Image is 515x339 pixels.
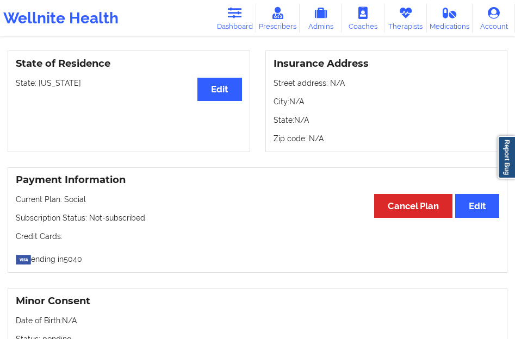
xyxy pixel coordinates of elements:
a: Dashboard [214,4,256,33]
p: ending in 5040 [16,249,499,265]
a: Account [473,4,515,33]
h3: Minor Consent [16,295,499,307]
a: Prescribers [256,4,300,33]
p: Current Plan: Social [16,194,499,205]
p: Date of Birth: N/A [16,315,499,326]
a: Therapists [384,4,427,33]
p: Credit Cards: [16,231,499,242]
p: Subscription Status: Not-subscribed [16,212,499,223]
p: Zip code: N/A [274,133,500,144]
h3: State of Residence [16,58,242,70]
button: Cancel Plan [374,194,452,217]
p: City: N/A [274,96,500,107]
a: Admins [300,4,342,33]
button: Edit [197,78,241,101]
a: Medications [427,4,473,33]
a: Coaches [342,4,384,33]
h3: Payment Information [16,174,499,186]
p: Street address: N/A [274,78,500,89]
p: State: N/A [274,115,500,125]
p: State: [US_STATE] [16,78,242,89]
a: Report Bug [498,136,515,179]
button: Edit [455,194,499,217]
h3: Insurance Address [274,58,500,70]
